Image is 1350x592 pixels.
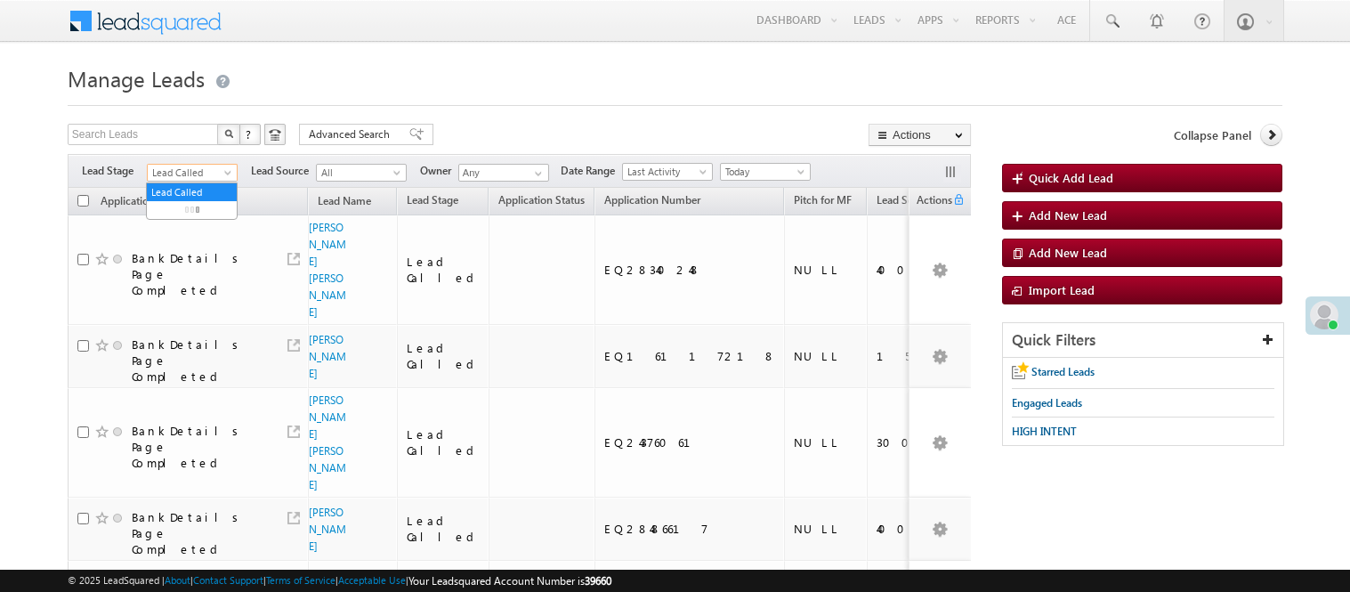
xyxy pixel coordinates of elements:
[877,193,928,207] span: Lead Score
[420,163,458,179] span: Owner
[785,191,861,214] a: Pitch for MF
[877,348,942,364] div: 150
[868,191,937,214] a: Lead Score
[1031,365,1095,378] span: Starred Leads
[224,129,233,138] img: Search
[1029,170,1113,185] span: Quick Add Lead
[309,221,346,319] a: [PERSON_NAME] [PERSON_NAME]
[1029,207,1107,223] span: Add New Lead
[68,572,611,589] span: © 2025 LeadSquared | | | | |
[101,194,211,207] span: Application Status New
[132,250,265,298] div: BankDetails Page Completed
[407,426,481,458] div: Lead Called
[338,574,406,586] a: Acceptable Use
[498,193,585,207] span: Application Status
[266,574,335,586] a: Terms of Service
[794,348,859,364] div: NULL
[309,393,346,491] a: [PERSON_NAME] [PERSON_NAME]
[146,182,238,220] ul: Lead Called
[623,164,707,180] span: Last Activity
[68,64,205,93] span: Manage Leads
[585,574,611,588] span: 39660
[794,521,859,537] div: NULL
[132,423,265,471] div: BankDetails Page Completed
[193,574,263,586] a: Contact Support
[1029,245,1107,260] span: Add New Lead
[148,165,232,181] span: Lead Called
[604,521,776,537] div: EQ28486617
[877,434,942,450] div: 300
[309,333,346,380] a: [PERSON_NAME]
[525,165,547,182] a: Show All Items
[407,513,481,545] div: Lead Called
[317,165,401,181] span: All
[622,163,713,181] a: Last Activity
[1012,396,1082,410] span: Engaged Leads
[720,163,811,181] a: Today
[458,164,549,182] input: Type to Search
[246,126,254,142] span: ?
[132,509,265,557] div: BankDetails Page Completed
[239,124,261,145] button: ?
[82,163,147,179] span: Lead Stage
[604,193,700,207] span: Application Number
[869,124,971,146] button: Actions
[398,191,467,214] a: Lead Stage
[407,254,481,286] div: Lead Called
[1174,127,1251,143] span: Collapse Panel
[1029,282,1095,297] span: Import Lead
[408,574,611,588] span: Your Leadsquared Account Number is
[251,163,316,179] span: Lead Source
[489,191,594,214] a: Application Status
[604,262,776,278] div: EQ28340248
[165,574,190,586] a: About
[77,195,89,207] input: Check all records
[794,434,859,450] div: NULL
[909,191,951,214] span: Actions
[604,348,776,364] div: EQ16117218
[877,262,942,278] div: 400
[147,184,237,200] a: Lead Called
[721,164,805,180] span: Today
[309,506,346,553] a: [PERSON_NAME]
[595,191,709,214] a: Application Number
[794,262,859,278] div: NULL
[1012,425,1077,438] span: HIGH INTENT
[132,337,265,385] div: BankDetails Page Completed
[407,340,481,372] div: Lead Called
[877,521,942,537] div: 400
[309,126,395,142] span: Advanced Search
[92,191,237,214] a: Application Status New (sorted ascending)
[316,164,407,182] a: All
[604,434,776,450] div: EQ24376061
[561,163,622,179] span: Date Range
[309,191,380,215] a: Lead Name
[407,193,458,207] span: Lead Stage
[1003,323,1283,358] div: Quick Filters
[794,193,852,207] span: Pitch for MF
[147,164,238,182] a: Lead Called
